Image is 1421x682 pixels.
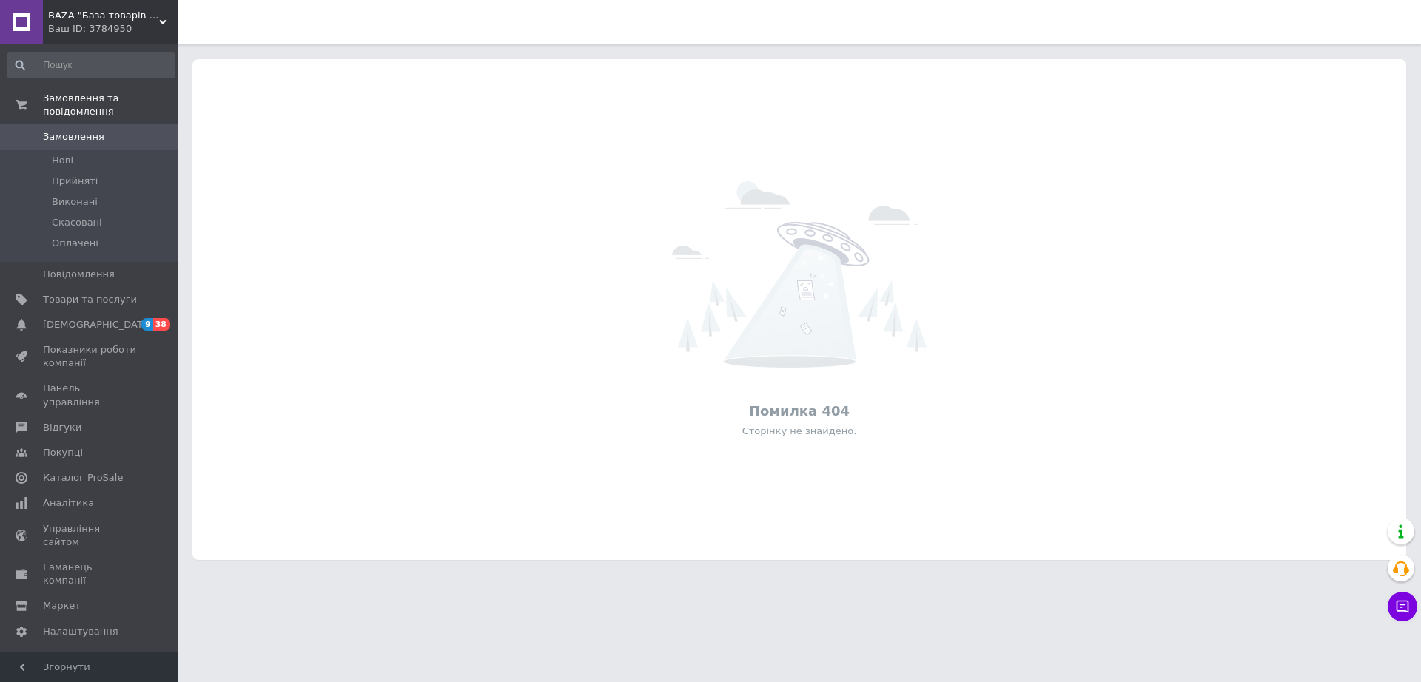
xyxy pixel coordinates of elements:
span: Оплачені [52,237,98,250]
span: Маркет [43,599,81,612]
span: Аналітика [43,496,94,510]
span: Нові [52,154,73,167]
span: Замовлення [43,130,104,144]
span: Прийняті [52,175,98,188]
div: Помилка 404 [200,402,1399,420]
span: 9 [141,318,153,331]
span: Гаманець компанії [43,561,137,587]
div: Сторінку не знайдено. [200,425,1399,438]
span: Скасовані [52,216,102,229]
span: Замовлення та повідомлення [43,92,178,118]
div: Ваш ID: 3784950 [48,22,178,36]
span: Налаштування [43,625,118,638]
span: 38 [153,318,170,331]
span: Показники роботи компанії [43,343,137,370]
span: Каталог ProSale [43,471,123,485]
input: Пошук [7,52,175,78]
span: [DEMOGRAPHIC_DATA] [43,318,152,331]
span: Виконані [52,195,98,209]
span: Панель управління [43,382,137,408]
span: Товари та послуги [43,293,137,306]
span: Управління сайтом [43,522,137,549]
span: Покупці [43,446,83,459]
span: BAZA "База товарів з Європи" [48,9,159,22]
span: Відгуки [43,421,81,434]
span: Повідомлення [43,268,115,281]
button: Чат з покупцем [1388,592,1417,621]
